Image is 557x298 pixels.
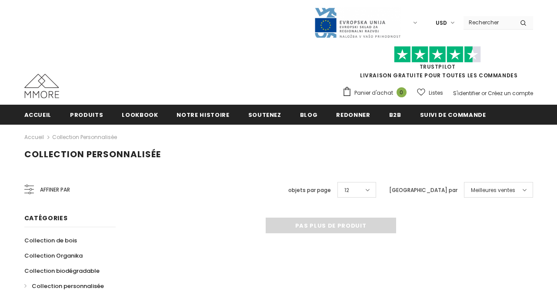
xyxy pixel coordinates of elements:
[24,278,104,294] a: Collection personnalisée
[420,63,456,70] a: TrustPilot
[24,105,52,124] a: Accueil
[342,50,533,79] span: LIVRAISON GRATUITE POUR TOUTES LES COMMANDES
[429,89,443,97] span: Listes
[24,214,68,222] span: Catégories
[24,267,100,275] span: Collection biodégradable
[24,74,59,98] img: Cas MMORE
[52,133,117,141] a: Collection personnalisée
[344,186,349,195] span: 12
[24,148,161,160] span: Collection personnalisée
[248,105,281,124] a: soutenez
[488,89,533,97] a: Créez un compte
[420,105,486,124] a: Suivi de commande
[453,89,480,97] a: S'identifier
[177,105,229,124] a: Notre histoire
[32,282,104,290] span: Collection personnalisée
[464,16,514,29] input: Search Site
[24,248,83,263] a: Collection Organika
[336,111,370,119] span: Redonner
[420,111,486,119] span: Suivi de commande
[397,87,407,97] span: 0
[394,46,481,63] img: Faites confiance aux étoiles pilotes
[417,85,443,100] a: Listes
[40,185,70,195] span: Affiner par
[300,105,318,124] a: Blog
[481,89,487,97] span: or
[24,132,44,142] a: Accueil
[471,186,515,195] span: Meilleures ventes
[248,111,281,119] span: soutenez
[389,105,401,124] a: B2B
[70,105,103,124] a: Produits
[436,19,447,27] span: USD
[177,111,229,119] span: Notre histoire
[122,111,158,119] span: Lookbook
[24,252,83,260] span: Collection Organika
[24,236,77,245] span: Collection de bois
[336,105,370,124] a: Redonner
[389,186,457,195] label: [GEOGRAPHIC_DATA] par
[24,111,52,119] span: Accueil
[122,105,158,124] a: Lookbook
[24,263,100,278] a: Collection biodégradable
[70,111,103,119] span: Produits
[389,111,401,119] span: B2B
[342,86,411,99] a: Panier d'achat 0
[354,89,393,97] span: Panier d'achat
[300,111,318,119] span: Blog
[314,7,401,39] img: Javni Razpis
[314,19,401,26] a: Javni Razpis
[24,233,77,248] a: Collection de bois
[288,186,331,195] label: objets par page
